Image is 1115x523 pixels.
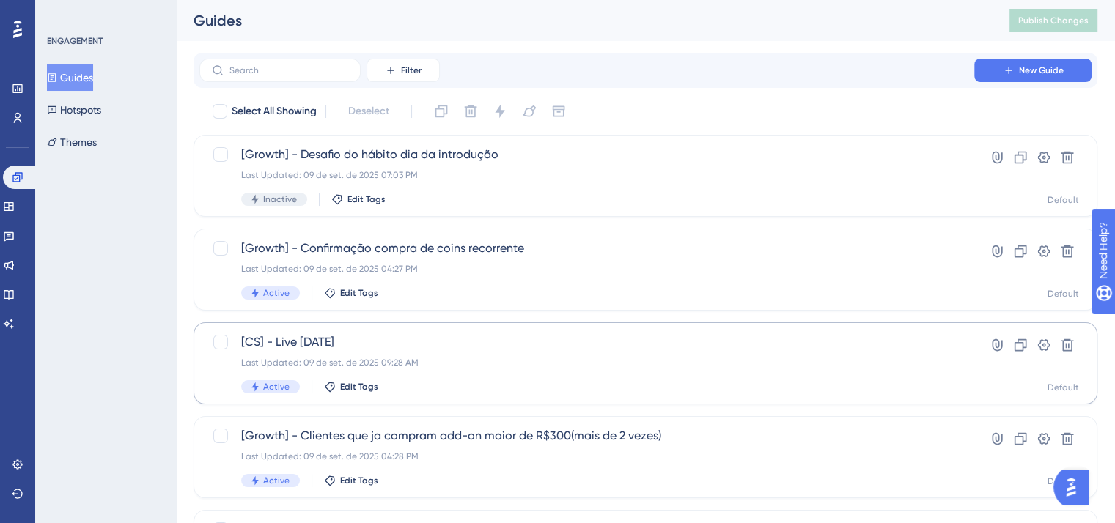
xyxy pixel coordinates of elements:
[340,475,378,486] span: Edit Tags
[340,381,378,393] span: Edit Tags
[232,103,317,120] span: Select All Showing
[263,475,290,486] span: Active
[47,129,97,155] button: Themes
[47,97,101,123] button: Hotspots
[47,64,93,91] button: Guides
[194,10,973,31] div: Guides
[1048,382,1079,393] div: Default
[324,475,378,486] button: Edit Tags
[241,427,932,445] span: [Growth] - Clientes que ja compram add-on maior de R$300(mais de 2 vezes)
[401,64,422,76] span: Filter
[47,35,103,47] div: ENGAGEMENT
[974,59,1092,82] button: New Guide
[367,59,440,82] button: Filter
[335,98,402,125] button: Deselect
[1018,15,1089,26] span: Publish Changes
[340,287,378,299] span: Edit Tags
[348,103,389,120] span: Deselect
[241,169,932,181] div: Last Updated: 09 de set. de 2025 07:03 PM
[241,146,932,163] span: [Growth] - Desafio do hábito dia da introdução
[263,287,290,299] span: Active
[324,287,378,299] button: Edit Tags
[1048,288,1079,300] div: Default
[263,381,290,393] span: Active
[263,193,297,205] span: Inactive
[229,65,348,75] input: Search
[347,193,386,205] span: Edit Tags
[331,193,386,205] button: Edit Tags
[34,4,92,21] span: Need Help?
[324,381,378,393] button: Edit Tags
[241,357,932,368] div: Last Updated: 09 de set. de 2025 09:28 AM
[1048,194,1079,206] div: Default
[241,333,932,351] span: [CS] - Live [DATE]
[241,263,932,275] div: Last Updated: 09 de set. de 2025 04:27 PM
[1019,64,1064,76] span: New Guide
[1009,9,1097,32] button: Publish Changes
[241,450,932,462] div: Last Updated: 09 de set. de 2025 04:28 PM
[1048,475,1079,487] div: Default
[1053,465,1097,509] iframe: UserGuiding AI Assistant Launcher
[241,240,932,257] span: [Growth] - Confirmação compra de coins recorrente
